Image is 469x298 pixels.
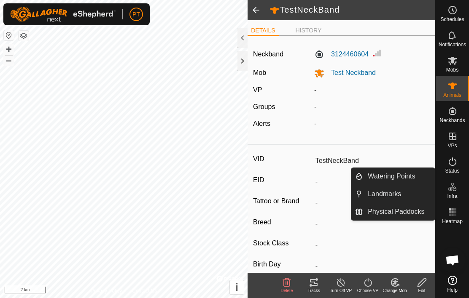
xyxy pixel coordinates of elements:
label: 3124460604 [314,49,369,59]
span: Help [447,287,458,293]
div: Open chat [440,247,465,273]
li: Physical Paddocks [351,203,435,220]
a: Privacy Policy [91,287,122,295]
label: Groups [253,103,275,110]
button: + [4,44,14,54]
button: – [4,55,14,65]
div: Choose VP [354,287,381,294]
label: Stock Class [253,238,312,249]
span: Animals [443,93,461,98]
button: Reset Map [4,30,14,40]
div: Change Mob [381,287,408,294]
label: Neckband [253,49,283,59]
span: Physical Paddocks [368,207,424,217]
a: Physical Paddocks [363,203,435,220]
span: VPs [447,143,457,148]
label: EID [253,175,312,186]
div: Turn Off VP [327,287,354,294]
li: DETAILS [248,26,278,36]
span: i [235,282,238,293]
span: Mobs [446,67,458,72]
span: Infra [447,194,457,199]
div: - [311,102,433,112]
span: Heatmap [442,219,463,224]
img: Signal strength [372,48,382,58]
app-display-virtual-paddock-transition: - [314,86,316,93]
button: i [230,280,244,294]
label: Alerts [253,120,270,127]
span: Delete [281,288,293,293]
label: Breed [253,217,312,228]
span: PT [132,10,140,19]
span: Landmarks [368,189,401,199]
span: Status [445,168,459,173]
a: Help [436,272,469,296]
span: Test Neckband [324,69,376,76]
button: Map Layers [19,31,29,41]
span: Neckbands [439,118,465,123]
span: Schedules [440,17,464,22]
li: HISTORY [292,26,325,35]
label: Birth Day [253,259,312,270]
label: Tattoo or Brand [253,196,312,207]
div: Tracks [300,287,327,294]
div: Edit [408,287,435,294]
label: VP [253,86,262,93]
li: Landmarks [351,186,435,202]
span: Notifications [439,42,466,47]
li: Watering Points [351,168,435,185]
a: Watering Points [363,168,435,185]
span: Watering Points [368,171,415,181]
label: VID [253,154,312,165]
a: Landmarks [363,186,435,202]
a: Contact Us [132,287,157,295]
img: Gallagher Logo [10,7,116,22]
div: - [311,119,433,129]
label: Mob [253,69,266,76]
h2: TestNeckBand [270,5,435,16]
